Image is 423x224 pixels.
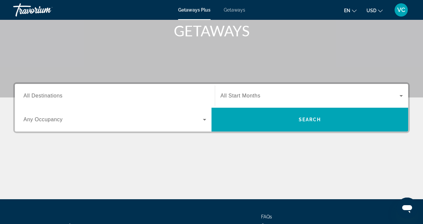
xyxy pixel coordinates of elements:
div: Search widget [15,84,408,131]
a: Getaways Plus [178,7,211,13]
iframe: Button to launch messaging window [397,198,418,219]
span: All Destinations [23,93,62,98]
a: Getaways [224,7,245,13]
span: USD [366,8,376,13]
button: User Menu [393,3,410,17]
button: Change currency [366,6,383,15]
span: All Start Months [220,93,260,98]
a: FAQs [261,214,272,219]
button: Change language [344,6,357,15]
a: Travorium [13,1,79,19]
span: Search [299,117,321,122]
span: en [344,8,350,13]
h1: SEE THE WORLD WITH TRAVORIUM GETAWAYS [88,5,335,39]
button: Search [211,108,408,131]
span: VC [397,7,405,13]
span: Any Occupancy [23,117,63,122]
